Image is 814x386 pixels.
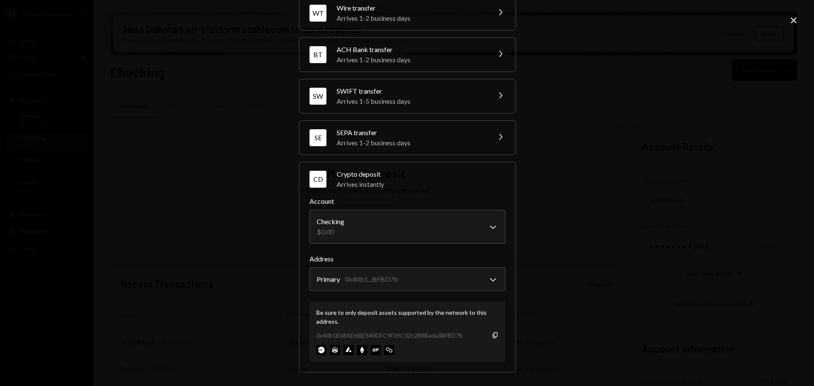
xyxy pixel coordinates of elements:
[357,345,367,355] img: ethereum-mainnet
[299,79,516,113] button: SWSWIFT transferArrives 1-5 business days
[337,55,485,65] div: Arrives 1-2 business days
[309,88,326,105] div: SW
[345,274,398,284] div: 0x40b1...BFBD7b
[309,46,326,63] div: BT
[343,345,354,355] img: avalanche-mainnet
[316,345,326,355] img: base-mainnet
[337,44,485,55] div: ACH Bank transfer
[316,331,463,340] div: 0x40b1Eb8AD6BE540DFC9F39C02c288Bada3BFBD7b
[337,179,505,189] div: Arrives instantly
[309,196,505,362] div: CDCrypto depositArrives instantly
[337,128,485,138] div: SEPA transfer
[337,169,505,179] div: Crypto deposit
[330,345,340,355] img: arbitrum-mainnet
[309,5,326,22] div: WT
[309,129,326,146] div: SE
[384,345,394,355] img: polygon-mainnet
[337,96,485,106] div: Arrives 1-5 business days
[316,308,499,326] div: Be sure to only deposit assets supported by the network to this address.
[299,121,516,155] button: SESEPA transferArrives 1-2 business days
[337,138,485,148] div: Arrives 1-2 business days
[309,267,505,291] button: Address
[309,254,505,264] label: Address
[299,38,516,72] button: BTACH Bank transferArrives 1-2 business days
[337,3,485,13] div: Wire transfer
[337,13,485,23] div: Arrives 1-2 business days
[371,345,381,355] img: optimism-mainnet
[309,210,505,244] button: Account
[309,171,326,188] div: CD
[337,86,485,96] div: SWIFT transfer
[299,162,516,196] button: CDCrypto depositArrives instantly
[309,196,505,206] label: Account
